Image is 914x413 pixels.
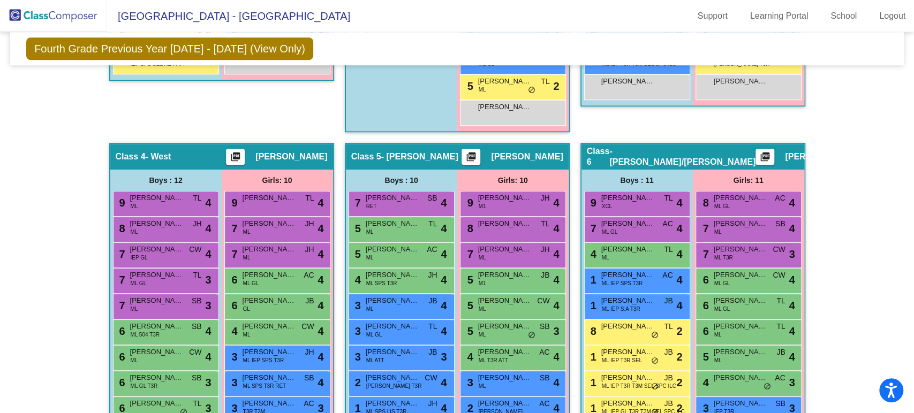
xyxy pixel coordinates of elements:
span: 4 [553,272,559,288]
a: Logout [871,7,914,25]
span: ML [131,228,138,236]
span: ML IEP T3R T3M SEL SPC ILC [602,382,676,390]
span: 4 [352,274,361,286]
div: Boys : 12 [110,170,222,191]
span: 1 [588,351,596,363]
span: [PERSON_NAME] [255,151,327,162]
span: 8 [700,197,709,209]
span: ML GL [714,279,730,287]
span: 5 [700,351,709,363]
span: ML T3R ATT [479,356,508,364]
span: 4 [318,323,323,339]
span: TL [193,270,201,281]
span: ML [243,254,251,262]
span: AC [662,270,673,281]
span: [PERSON_NAME] [366,270,419,280]
span: 4 [441,272,447,288]
span: [PERSON_NAME] [714,372,767,383]
span: 4 [205,220,211,236]
span: ML [479,382,486,390]
span: CW [189,347,201,358]
span: 4 [205,323,211,339]
span: 8 [465,223,473,234]
span: 3 [352,300,361,311]
span: [PERSON_NAME] [714,193,767,203]
span: CW [189,244,201,255]
div: Boys : 10 [346,170,457,191]
span: 9 [117,197,125,209]
span: [GEOGRAPHIC_DATA] - [GEOGRAPHIC_DATA] [107,7,350,25]
span: [PERSON_NAME] [130,244,184,255]
span: do_not_disturb_alt [764,383,771,391]
span: ML [714,228,722,236]
span: [PERSON_NAME] [243,270,296,280]
span: [PERSON_NAME] [601,244,655,255]
span: SB [192,295,202,307]
span: ML SPS T3R [366,279,397,287]
span: ML [131,356,138,364]
span: 4 [441,195,447,211]
span: 3 [205,374,211,391]
span: do_not_disturb_alt [651,383,659,391]
span: SB [304,372,314,384]
span: JB [305,295,314,307]
span: AC [304,270,314,281]
span: 6 [229,274,238,286]
span: ML ATT [366,356,384,364]
span: [PERSON_NAME] [478,347,532,357]
span: [PERSON_NAME] [243,398,296,409]
span: do_not_disturb_alt [651,357,659,365]
span: [PERSON_NAME] [601,398,655,409]
span: 3 [441,349,447,365]
span: ML [366,254,374,262]
a: Support [689,7,736,25]
span: [PERSON_NAME] [714,270,767,280]
span: [PERSON_NAME] [601,218,655,229]
span: ML SPS T3R RET [243,382,286,390]
span: [PERSON_NAME] [PERSON_NAME] [714,244,767,255]
span: ML 504 T3R [131,331,160,339]
span: ML [131,202,138,210]
span: JB [428,347,437,358]
span: [PERSON_NAME] [366,218,419,229]
span: 4 [441,323,447,339]
span: Class 5 [351,151,381,162]
span: 4 [676,272,682,288]
span: [PERSON_NAME] [491,151,563,162]
span: 4 [789,220,795,236]
span: AC [775,193,785,204]
span: ML [714,331,722,339]
span: [PERSON_NAME] [478,76,532,87]
span: CW [537,295,549,307]
mat-icon: picture_as_pdf [465,151,478,166]
span: [PERSON_NAME] [601,372,655,383]
span: 4 [205,349,211,365]
span: [PERSON_NAME]'[PERSON_NAME] [130,398,184,409]
span: ML [131,305,138,313]
span: 3 [789,246,795,262]
span: ML [366,305,374,313]
span: JH [540,193,549,204]
div: Girls: 10 [222,170,333,191]
span: - West [146,151,171,162]
span: JB [776,347,785,358]
span: XCL [602,202,612,210]
span: ML IEP S:A T3R [602,305,640,313]
span: [PERSON_NAME] [714,76,767,87]
span: [PERSON_NAME] [601,76,655,87]
span: [PERSON_NAME] [243,321,296,332]
span: 4 [700,377,709,388]
span: 9 [465,197,473,209]
span: JB [541,270,549,281]
span: TL [776,321,785,332]
span: 4 [205,246,211,262]
span: [PERSON_NAME] [714,398,767,409]
span: [PERSON_NAME] [601,270,655,280]
span: SB [192,372,202,384]
span: 4 [441,220,447,236]
span: 7 [229,223,238,234]
span: 5 [352,223,361,234]
span: [PERSON_NAME] [478,398,532,409]
span: RET [366,202,377,210]
span: AC [775,372,785,384]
